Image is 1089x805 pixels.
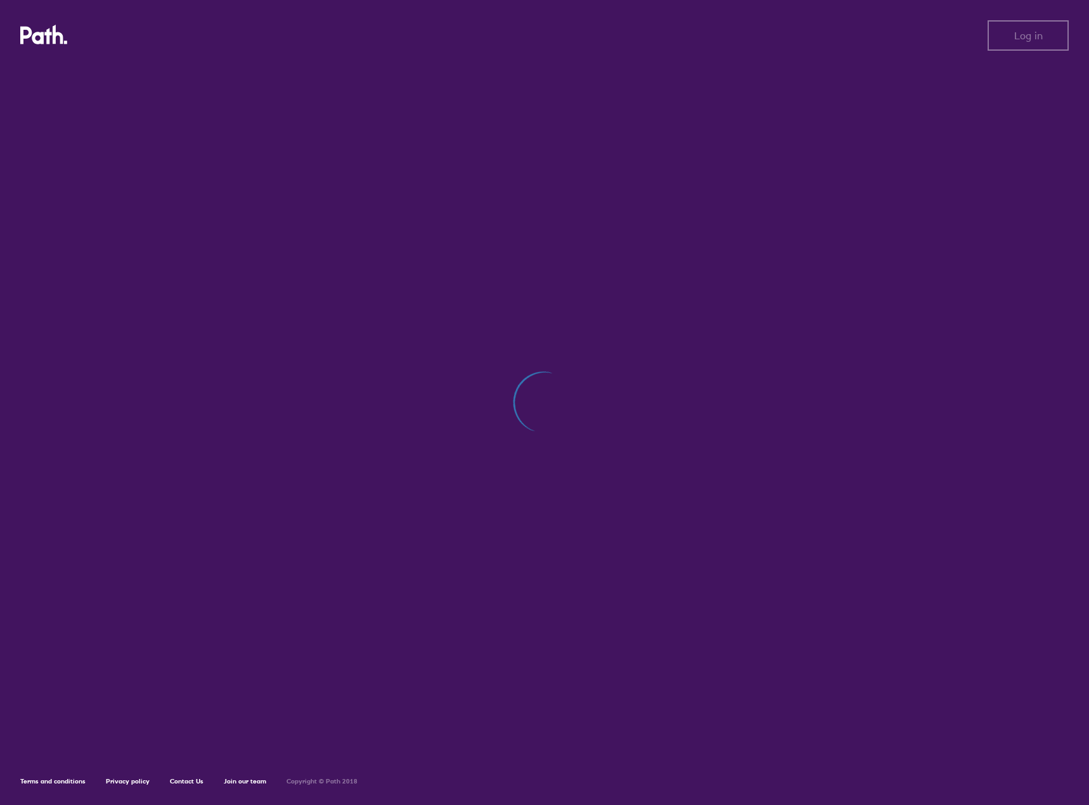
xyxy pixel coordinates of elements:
[287,778,358,785] h6: Copyright © Path 2018
[988,20,1069,51] button: Log in
[20,777,86,785] a: Terms and conditions
[170,777,203,785] a: Contact Us
[1014,30,1043,41] span: Log in
[224,777,266,785] a: Join our team
[106,777,150,785] a: Privacy policy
